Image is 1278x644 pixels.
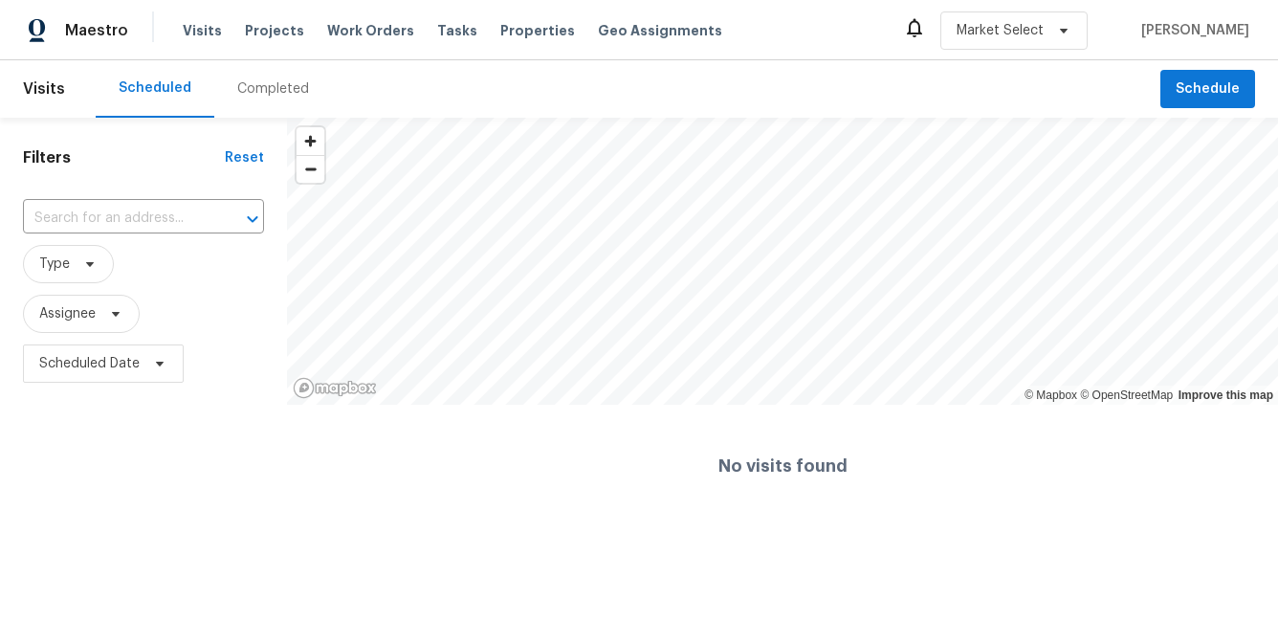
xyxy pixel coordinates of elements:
[297,155,324,183] button: Zoom out
[500,21,575,40] span: Properties
[293,377,377,399] a: Mapbox homepage
[327,21,414,40] span: Work Orders
[23,148,225,167] h1: Filters
[1176,78,1240,101] span: Schedule
[239,206,266,233] button: Open
[1025,389,1077,402] a: Mapbox
[39,304,96,323] span: Assignee
[119,78,191,98] div: Scheduled
[65,21,128,40] span: Maestro
[598,21,722,40] span: Geo Assignments
[297,156,324,183] span: Zoom out
[437,24,477,37] span: Tasks
[1179,389,1273,402] a: Improve this map
[237,79,309,99] div: Completed
[297,127,324,155] button: Zoom in
[957,21,1044,40] span: Market Select
[1134,21,1249,40] span: [PERSON_NAME]
[245,21,304,40] span: Projects
[1160,70,1255,109] button: Schedule
[183,21,222,40] span: Visits
[718,456,848,476] h4: No visits found
[287,118,1278,405] canvas: Map
[23,68,65,110] span: Visits
[23,204,210,233] input: Search for an address...
[1080,389,1173,402] a: OpenStreetMap
[39,255,70,274] span: Type
[225,148,264,167] div: Reset
[39,354,140,373] span: Scheduled Date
